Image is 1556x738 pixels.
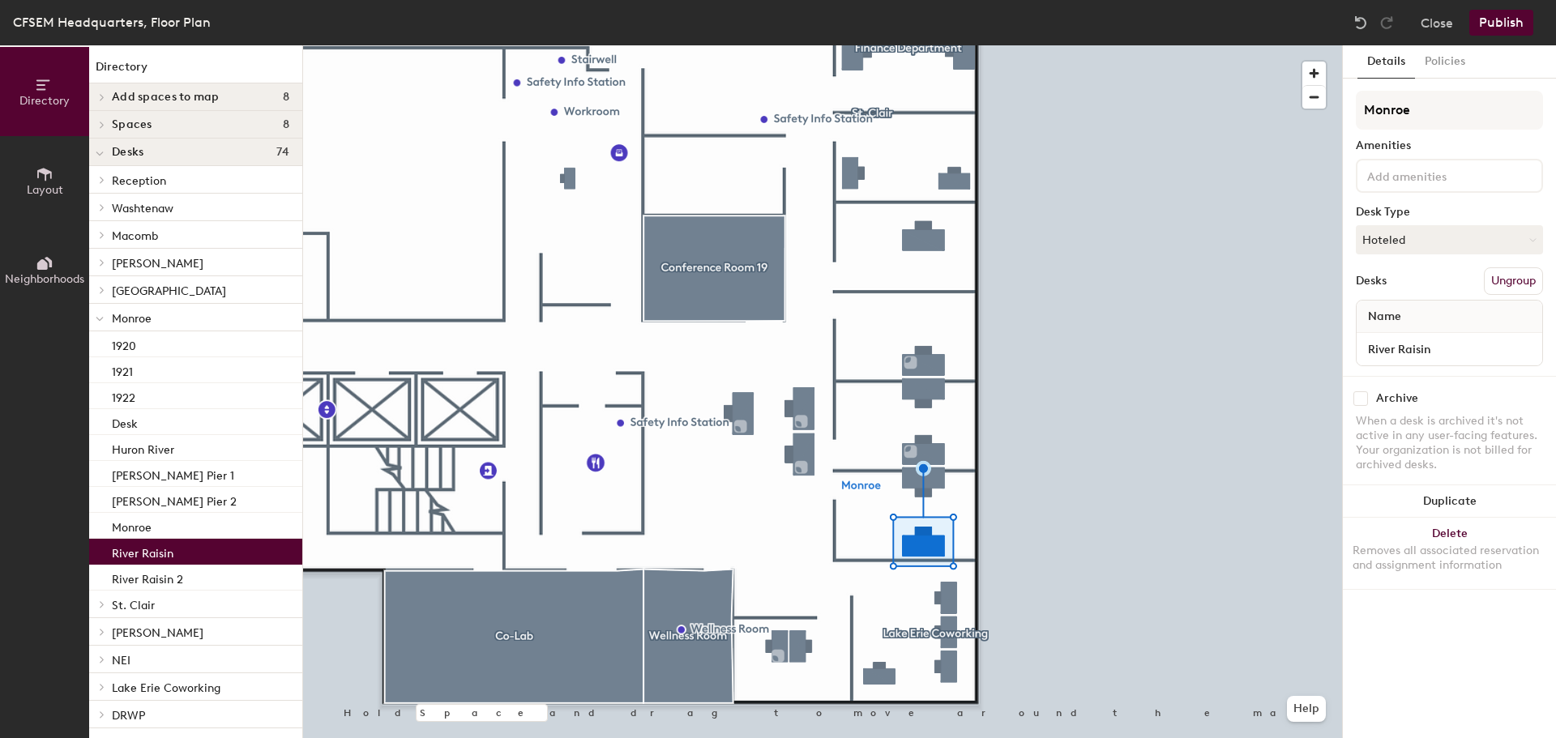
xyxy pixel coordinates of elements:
[112,464,234,483] p: [PERSON_NAME] Pier 1
[1356,275,1387,288] div: Desks
[112,229,158,243] span: Macomb
[283,118,289,131] span: 8
[19,94,70,108] span: Directory
[1343,518,1556,589] button: DeleteRemoves all associated reservation and assignment information
[112,91,220,104] span: Add spaces to map
[1353,15,1369,31] img: Undo
[1343,485,1556,518] button: Duplicate
[112,568,183,587] p: River Raisin 2
[112,312,152,326] span: Monroe
[112,490,237,509] p: [PERSON_NAME] Pier 2
[112,284,226,298] span: [GEOGRAPHIC_DATA]
[112,202,173,215] span: Washtenaw
[1356,206,1543,219] div: Desk Type
[283,91,289,104] span: 8
[1356,139,1543,152] div: Amenities
[1364,165,1510,185] input: Add amenities
[112,118,152,131] span: Spaces
[1421,10,1453,36] button: Close
[1353,544,1546,573] div: Removes all associated reservation and assignment information
[1376,392,1418,405] div: Archive
[27,183,63,197] span: Layout
[112,335,136,353] p: 1920
[112,146,143,159] span: Desks
[112,681,220,695] span: Lake Erie Coworking
[112,654,130,668] span: NEI
[1360,302,1409,331] span: Name
[1469,10,1533,36] button: Publish
[112,542,173,561] p: River Raisin
[112,174,166,188] span: Reception
[112,599,155,612] span: St. Clair
[1356,225,1543,254] button: Hoteled
[112,438,174,457] p: Huron River
[1484,267,1543,295] button: Ungroup
[112,626,203,640] span: [PERSON_NAME]
[89,58,302,83] h1: Directory
[1379,15,1395,31] img: Redo
[1357,45,1415,79] button: Details
[1356,414,1543,472] div: When a desk is archived it's not active in any user-facing features. Your organization is not bil...
[112,360,133,379] p: 1921
[112,516,152,535] p: Monroe
[112,257,203,271] span: [PERSON_NAME]
[112,386,135,405] p: 1922
[112,412,138,431] p: Desk
[112,709,145,723] span: DRWP
[13,12,211,32] div: CFSEM Headquarters, Floor Plan
[276,146,289,159] span: 74
[1287,696,1326,722] button: Help
[1360,338,1539,360] input: Unnamed desk
[1415,45,1475,79] button: Policies
[5,272,84,286] span: Neighborhoods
